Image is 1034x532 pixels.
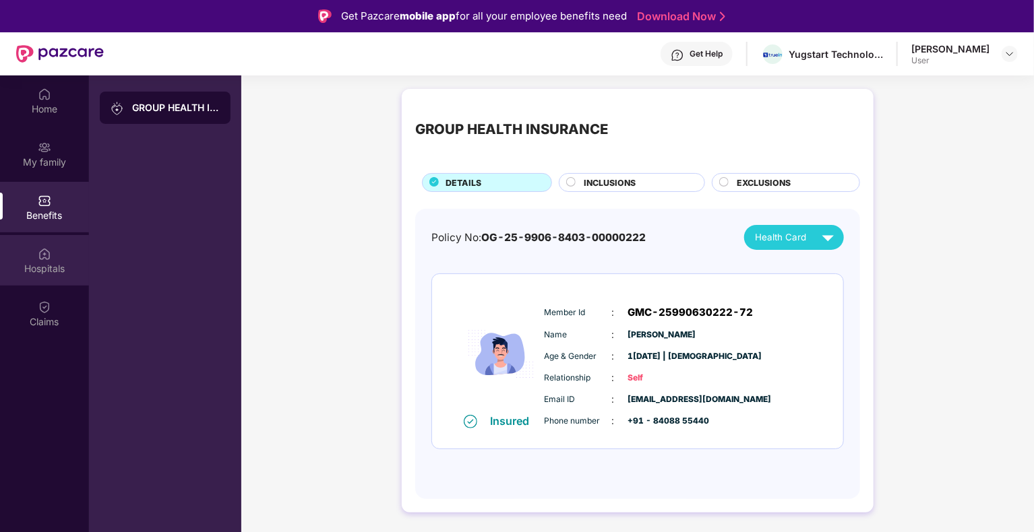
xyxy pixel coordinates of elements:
[690,48,723,59] div: Get Help
[111,102,124,115] img: svg+xml;base64,PHN2ZyB3aWR0aD0iMjAiIGhlaWdodD0iMjAiIHZpZXdCb3g9IjAgMCAyMCAyMCIgZmlsbD0ibm9uZSIgeG...
[16,45,104,63] img: New Pazcare Logo
[612,413,615,428] span: :
[545,329,612,341] span: Name
[637,9,721,24] a: Download Now
[911,55,990,66] div: User
[545,306,612,319] span: Member Id
[737,176,791,189] span: EXCLUSIONS
[612,349,615,364] span: :
[911,42,990,55] div: [PERSON_NAME]
[38,88,51,101] img: svg+xml;base64,PHN2ZyBpZD0iSG9tZSIgeG1sbnM9Imh0dHA6Ly93d3cudzMub3JnLzIwMDAvc3ZnIiB3aWR0aD0iMjAiIG...
[431,230,646,246] div: Policy No:
[720,9,725,24] img: Stroke
[341,8,627,24] div: Get Pazcare for all your employee benefits need
[628,304,754,321] span: GMC-25990630222-72
[612,392,615,407] span: :
[38,247,51,261] img: svg+xml;base64,PHN2ZyBpZD0iSG9zcGl0YWxzIiB4bWxucz0iaHR0cDovL3d3dy53My5vcmcvMjAwMC9zdmciIHdpZHRoPS...
[400,9,456,22] strong: mobile app
[628,415,696,428] span: +91 - 84088 55440
[612,305,615,320] span: :
[755,230,806,244] span: Health Card
[628,393,696,406] span: [EMAIL_ADDRESS][DOMAIN_NAME]
[38,194,51,207] img: svg+xml;base64,PHN2ZyBpZD0iQmVuZWZpdHMiIHhtbG5zPSJodHRwOi8vd3d3LnczLm9yZy8yMDAwL3N2ZyIgd2lkdGg9Ij...
[628,329,696,341] span: [PERSON_NAME]
[789,48,883,61] div: Yugstart Technologies Private Limited
[132,101,220,114] div: GROUP HEALTH INSURANCE
[628,350,696,363] span: 1[DATE] | [DEMOGRAPHIC_DATA]
[481,231,646,244] span: OG-25-9906-8403-00000222
[612,327,615,342] span: :
[460,294,541,413] img: icon
[318,9,332,23] img: Logo
[415,119,608,140] div: GROUP HEALTH INSURANCE
[545,350,612,363] span: Age & Gender
[464,415,477,428] img: svg+xml;base64,PHN2ZyB4bWxucz0iaHR0cDovL3d3dy53My5vcmcvMjAwMC9zdmciIHdpZHRoPSIxNiIgaGVpZ2h0PSIxNi...
[612,370,615,385] span: :
[763,53,783,57] img: Truein.png
[446,176,481,189] span: DETAILS
[545,415,612,428] span: Phone number
[491,414,538,428] div: Insured
[545,372,612,385] span: Relationship
[38,141,51,154] img: svg+xml;base64,PHN2ZyB3aWR0aD0iMjAiIGhlaWdodD0iMjAiIHZpZXdCb3g9IjAgMCAyMCAyMCIgZmlsbD0ibm9uZSIgeG...
[38,300,51,314] img: svg+xml;base64,PHN2ZyBpZD0iQ2xhaW0iIHhtbG5zPSJodHRwOi8vd3d3LnczLm9yZy8yMDAwL3N2ZyIgd2lkdGg9IjIwIi...
[816,226,840,249] img: svg+xml;base64,PHN2ZyB4bWxucz0iaHR0cDovL3d3dy53My5vcmcvMjAwMC9zdmciIHZpZXdCb3g9IjAgMCAyNCAyNCIgd2...
[744,225,844,250] button: Health Card
[671,48,684,62] img: svg+xml;base64,PHN2ZyBpZD0iSGVscC0zMngzMiIgeG1sbnM9Imh0dHA6Ly93d3cudzMub3JnLzIwMDAvc3ZnIiB3aWR0aD...
[628,372,696,385] span: Self
[545,393,612,406] span: Email ID
[1004,48,1015,59] img: svg+xml;base64,PHN2ZyBpZD0iRHJvcGRvd24tMzJ4MzIiIHhtbG5zPSJodHRwOi8vd3d3LnczLm9yZy8yMDAwL3N2ZyIgd2...
[584,176,636,189] span: INCLUSIONS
